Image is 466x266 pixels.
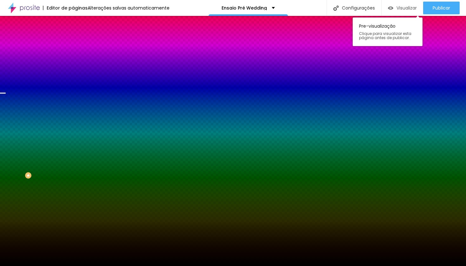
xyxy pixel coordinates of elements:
div: Editor de páginas [43,6,88,10]
img: Icone [333,5,339,11]
span: Publicar [433,5,450,10]
p: Ensaio Pré Wedding [222,6,267,10]
img: view-1.svg [388,5,393,11]
button: Publicar [423,2,460,14]
button: Visualizar [382,2,423,14]
div: Alterações salvas automaticamente [88,6,170,10]
span: Clique para visualizar esta página antes de publicar. [359,31,416,40]
div: Pre-visualização [353,17,423,46]
span: Visualizar [396,5,417,10]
